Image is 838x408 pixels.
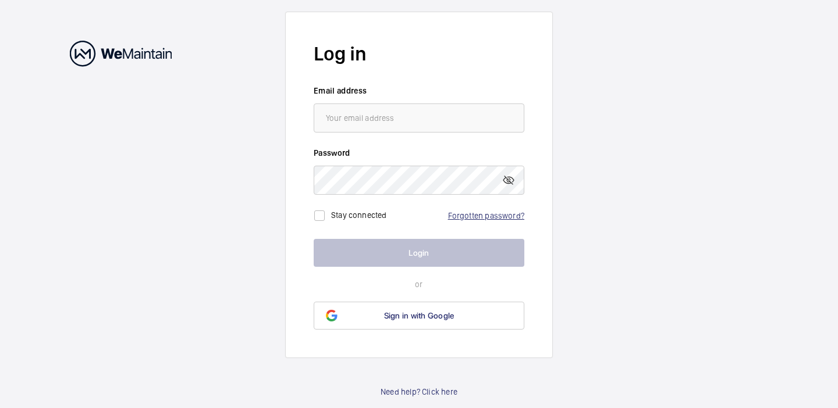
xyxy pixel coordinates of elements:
[314,278,524,290] p: or
[314,85,524,96] label: Email address
[381,386,457,398] a: Need help? Click here
[314,239,524,267] button: Login
[331,210,387,220] label: Stay connected
[314,40,524,67] h2: Log in
[314,147,524,159] label: Password
[314,103,524,133] input: Your email address
[448,211,524,220] a: Forgotten password?
[384,311,454,320] span: Sign in with Google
